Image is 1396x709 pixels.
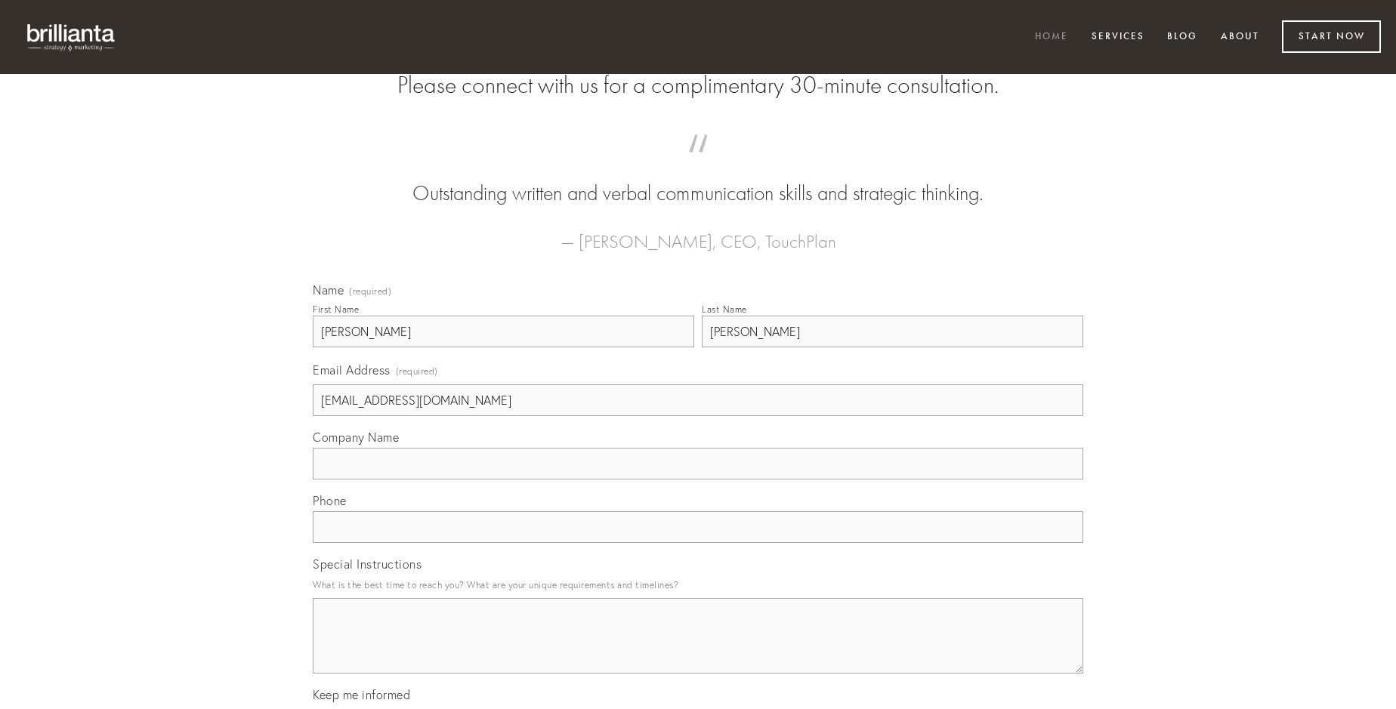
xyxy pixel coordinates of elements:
[337,208,1059,257] figcaption: — [PERSON_NAME], CEO, TouchPlan
[313,71,1083,100] h2: Please connect with us for a complimentary 30-minute consultation.
[1282,20,1381,53] a: Start Now
[313,304,359,315] div: First Name
[337,150,1059,179] span: “
[313,430,399,445] span: Company Name
[337,150,1059,208] blockquote: Outstanding written and verbal communication skills and strategic thinking.
[313,362,391,378] span: Email Address
[349,287,391,296] span: (required)
[313,282,344,297] span: Name
[1211,25,1269,50] a: About
[1157,25,1207,50] a: Blog
[15,15,128,59] img: brillianta - research, strategy, marketing
[313,575,1083,595] p: What is the best time to reach you? What are your unique requirements and timelines?
[313,687,410,702] span: Keep me informed
[313,556,422,572] span: Special Instructions
[702,304,747,315] div: Last Name
[1082,25,1154,50] a: Services
[313,493,347,508] span: Phone
[396,361,438,381] span: (required)
[1025,25,1078,50] a: Home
